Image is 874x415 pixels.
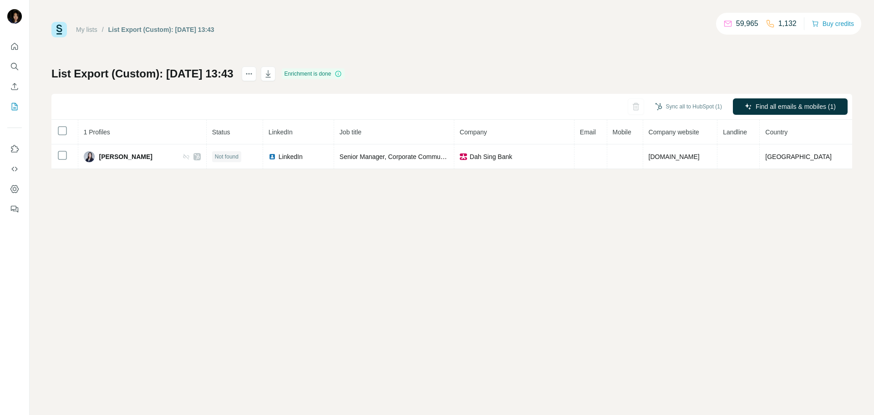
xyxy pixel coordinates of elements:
[76,26,97,33] a: My lists
[7,78,22,95] button: Enrich CSV
[649,153,700,160] span: [DOMAIN_NAME]
[242,67,256,81] button: actions
[7,181,22,197] button: Dashboard
[7,9,22,24] img: Avatar
[99,152,152,161] span: [PERSON_NAME]
[736,18,758,29] p: 59,965
[7,98,22,115] button: My lists
[84,128,110,136] span: 1 Profiles
[7,58,22,75] button: Search
[7,201,22,217] button: Feedback
[649,100,728,113] button: Sync all to HubSpot (1)
[778,18,797,29] p: 1,132
[756,102,836,111] span: Find all emails & mobiles (1)
[460,153,467,160] img: company-logo
[269,128,293,136] span: LinkedIn
[812,17,854,30] button: Buy credits
[649,128,699,136] span: Company website
[460,128,487,136] span: Company
[340,153,487,160] span: Senior Manager, Corporate Communications & ESG
[765,128,788,136] span: Country
[580,128,596,136] span: Email
[765,153,832,160] span: [GEOGRAPHIC_DATA]
[733,98,848,115] button: Find all emails & mobiles (1)
[7,38,22,55] button: Quick start
[340,128,361,136] span: Job title
[279,152,303,161] span: LinkedIn
[84,151,95,162] img: Avatar
[51,67,234,81] h1: List Export (Custom): [DATE] 13:43
[212,128,230,136] span: Status
[215,153,239,161] span: Not found
[102,25,104,34] li: /
[269,153,276,160] img: LinkedIn logo
[7,161,22,177] button: Use Surfe API
[108,25,214,34] div: List Export (Custom): [DATE] 13:43
[470,152,512,161] span: Dah Sing Bank
[613,128,631,136] span: Mobile
[282,68,345,79] div: Enrichment is done
[7,141,22,157] button: Use Surfe on LinkedIn
[723,128,747,136] span: Landline
[51,22,67,37] img: Surfe Logo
